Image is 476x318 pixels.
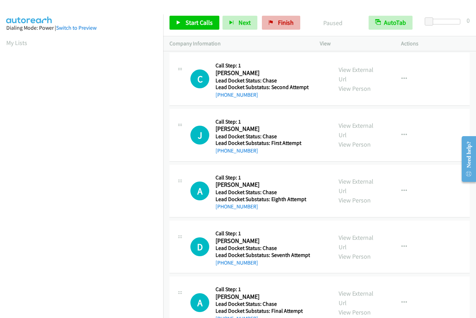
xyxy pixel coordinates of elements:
[339,140,371,148] a: View Person
[186,19,213,27] span: Start Calls
[339,121,373,139] a: View External Url
[216,245,310,252] h5: Lead Docket Status: Chase
[216,91,258,98] a: [PHONE_NUMBER]
[216,133,308,140] h5: Lead Docket Status: Chase
[339,84,371,93] a: View Person
[262,16,300,30] a: Finish
[216,69,308,77] h2: [PERSON_NAME]
[6,39,27,47] a: My Lists
[339,177,373,195] a: View External Url
[216,237,308,245] h2: [PERSON_NAME]
[310,18,356,28] p: Paused
[190,126,209,145] h1: J
[169,16,219,30] a: Start Calls
[6,24,157,32] div: Dialing Mode: Power |
[339,66,373,83] a: View External Url
[216,203,258,210] a: [PHONE_NUMBER]
[216,77,309,84] h5: Lead Docket Status: Chase
[216,252,310,259] h5: Lead Docket Substatus: Seventh Attempt
[369,16,413,30] button: AutoTab
[216,189,308,196] h5: Lead Docket Status: Chase
[339,252,371,260] a: View Person
[216,293,308,301] h2: [PERSON_NAME]
[216,230,310,237] h5: Call Step: 1
[216,140,308,147] h5: Lead Docket Substatus: First Attempt
[222,16,257,30] button: Next
[216,308,308,315] h5: Lead Docket Substatus: Final Attempt
[339,234,373,251] a: View External Url
[216,259,258,266] a: [PHONE_NUMBER]
[216,301,308,308] h5: Lead Docket Status: Chase
[216,286,308,293] h5: Call Step: 1
[216,84,309,91] h5: Lead Docket Substatus: Second Attempt
[456,131,476,187] iframe: Resource Center
[216,181,308,189] h2: [PERSON_NAME]
[216,196,308,203] h5: Lead Docket Substatus: Eighth Attempt
[239,19,251,27] span: Next
[339,289,373,307] a: View External Url
[401,39,470,48] p: Actions
[216,62,309,69] h5: Call Step: 1
[320,39,388,48] p: View
[190,237,209,256] h1: D
[339,196,371,204] a: View Person
[278,19,294,27] span: Finish
[169,39,307,48] p: Company Information
[216,147,258,154] a: [PHONE_NUMBER]
[467,16,470,25] div: 0
[190,182,209,200] h1: A
[190,293,209,312] h1: A
[216,118,308,125] h5: Call Step: 1
[216,125,308,133] h2: [PERSON_NAME]
[190,182,209,200] div: The call is yet to be attempted
[339,308,371,316] a: View Person
[56,24,97,31] a: Switch to Preview
[428,19,460,24] div: Delay between calls (in seconds)
[190,69,209,88] h1: C
[216,174,308,181] h5: Call Step: 1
